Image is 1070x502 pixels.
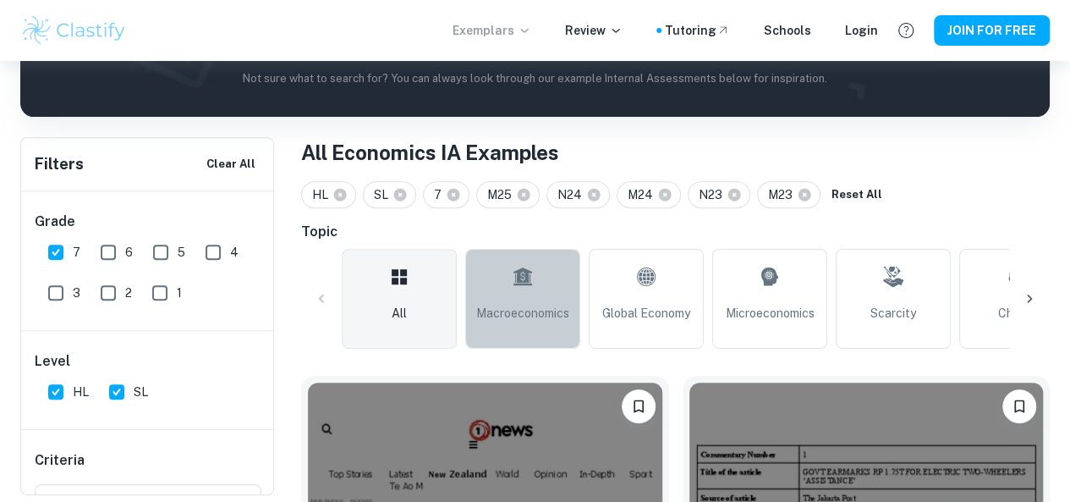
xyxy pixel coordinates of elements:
[1002,389,1036,423] button: Please log in to bookmark exemplars
[665,21,730,40] a: Tutoring
[546,181,610,208] div: N24
[202,152,260,177] button: Clear All
[557,185,590,204] span: N24
[845,21,878,40] a: Login
[374,185,396,204] span: SL
[453,21,531,40] p: Exemplars
[434,185,449,204] span: 7
[35,152,84,176] h6: Filters
[476,304,569,323] span: Macroeconomics
[73,284,80,302] span: 3
[998,304,1036,323] span: Choice
[73,243,80,262] span: 7
[125,243,133,262] span: 6
[35,212,261,232] h6: Grade
[20,14,128,47] img: Clastify logo
[301,222,1050,242] h6: Topic
[363,181,416,208] div: SL
[622,389,656,423] button: Please log in to bookmark exemplars
[602,304,690,323] span: Global Economy
[726,304,815,323] span: Microeconomics
[768,185,800,204] span: M23
[177,284,182,302] span: 1
[934,15,1050,46] button: JOIN FOR FREE
[134,383,148,401] span: SL
[34,70,1036,87] p: Not sure what to search for? You can always look through our example Internal Assessments below f...
[487,185,519,204] span: M25
[827,182,886,207] button: Reset All
[870,304,916,323] span: Scarcity
[125,284,132,302] span: 2
[892,16,920,45] button: Help and Feedback
[757,181,820,208] div: M23
[476,181,540,208] div: M25
[617,181,681,208] div: M24
[301,181,356,208] div: HL
[35,351,261,372] h6: Level
[301,137,1050,168] h1: All Economics IA Examples
[688,181,750,208] div: N23
[628,185,661,204] span: M24
[312,185,336,204] span: HL
[764,21,811,40] a: Schools
[178,243,185,262] span: 5
[565,21,623,40] p: Review
[73,383,89,401] span: HL
[392,304,407,323] span: All
[699,185,730,204] span: N23
[423,181,469,208] div: 7
[35,450,85,471] h6: Criteria
[230,243,239,262] span: 4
